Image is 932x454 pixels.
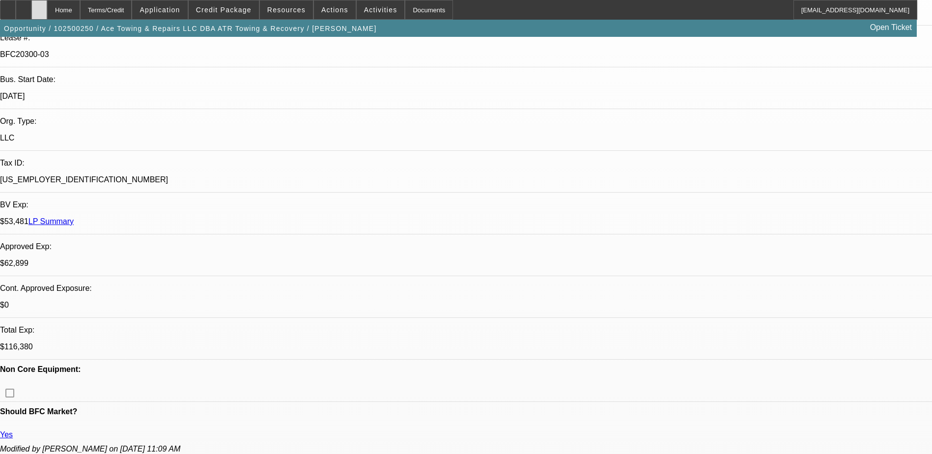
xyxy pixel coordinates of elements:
button: Resources [260,0,313,19]
span: Resources [267,6,306,14]
button: Activities [357,0,405,19]
span: Application [140,6,180,14]
button: Credit Package [189,0,259,19]
span: Credit Package [196,6,252,14]
span: Actions [321,6,348,14]
a: LP Summary [28,217,74,226]
button: Application [132,0,187,19]
span: Opportunity / 102500250 / Ace Towing & Repairs LLC DBA ATR Towing & Recovery / [PERSON_NAME] [4,25,377,32]
a: Open Ticket [866,19,916,36]
span: Activities [364,6,397,14]
button: Actions [314,0,356,19]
